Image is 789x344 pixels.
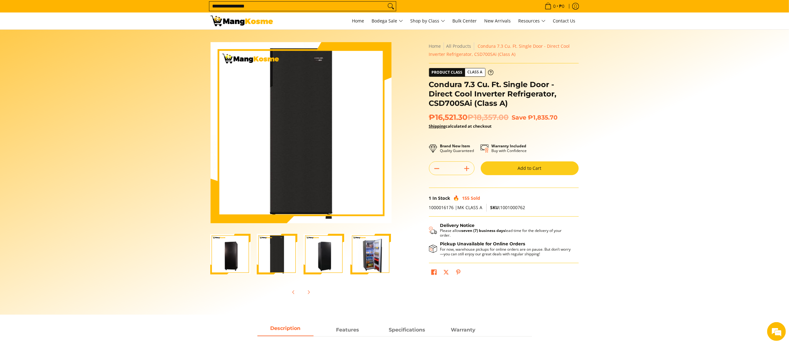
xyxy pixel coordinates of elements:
[3,170,119,192] textarea: Type your message and hit 'Enter'
[429,42,579,58] nav: Breadcrumbs
[459,164,474,174] button: Add
[429,204,483,210] span: 1000016176 |MK CLASS A
[465,68,485,76] span: Class A
[430,268,438,278] a: Share on Facebook
[210,234,251,274] img: Condura 7.3 Cu. Ft. Single Door - Direct Cool Inverter Refrigerator, CSD700SAi (Class A)-1
[515,12,549,29] a: Resources
[211,16,273,26] img: Condura 7.3 Cubic Ft. Direct Cool Inverter Ref (Class A) l Mang Kosme
[352,18,364,24] span: Home
[468,113,509,122] del: ₱18,357.00
[442,268,451,278] a: Post on X
[379,324,435,336] a: Description 2
[471,195,480,201] span: Sold
[433,195,451,201] span: In Stock
[462,228,505,233] strong: seven (7) business days
[211,42,392,223] img: Condura 7.3 Cu. Ft. Single Door - Direct Cool Inverter Refrigerator, CSD700SAi (Class A)
[558,4,566,8] span: ₱0
[429,113,509,122] span: ₱16,521.30
[435,324,491,336] a: Description 3
[490,204,525,210] span: 1001000762
[429,195,431,201] span: 1
[550,12,579,29] a: Contact Us
[429,80,579,108] h1: Condura 7.3 Cu. Ft. Single Door - Direct Cool Inverter Refrigerator, CSD700SAi (Class A)
[320,324,376,336] a: Description 1
[490,204,500,210] span: SKU:
[429,43,570,57] span: Condura 7.3 Cu. Ft. Single Door - Direct Cool Inverter Refrigerator, CSD700SAi (Class A)
[440,247,572,256] p: For now, warehouse pickups for online orders are on pause. But don’t worry—you can still enjoy ou...
[102,3,117,18] div: Minimize live chat window
[453,18,477,24] span: Bulk Center
[386,2,396,11] button: Search
[411,17,445,25] span: Shop by Class
[485,18,511,24] span: New Arrivals
[279,12,579,29] nav: Main Menu
[429,123,446,129] a: Shipping
[446,43,471,49] a: All Products
[32,35,105,43] div: Chat with us now
[519,17,546,25] span: Resources
[407,12,448,29] a: Shop by Class
[440,143,470,149] strong: Brand New Item
[440,144,474,153] p: Quality Guaranteed
[257,234,297,274] img: Condura 7.3 Cu. Ft. Single Door - Direct Cool Inverter Refrigerator, CSD700SAi (Class A)-2
[481,161,579,175] button: Add to Cart
[429,164,444,174] button: Subtract
[257,324,314,336] span: Description
[429,223,572,238] button: Shipping & Delivery
[454,268,463,278] a: Pin on Pinterest
[369,12,406,29] a: Bodega Sale
[450,12,480,29] a: Bulk Center
[429,123,492,129] strong: calculated at checkout
[349,12,368,29] a: Home
[481,12,514,29] a: New Arrivals
[440,228,572,238] p: Please allow lead time for the delivery of your order.
[429,68,465,76] span: Product Class
[512,114,527,121] span: Save
[440,223,475,228] strong: Delivery Notice
[492,144,527,153] p: Buy with Confidence
[528,114,558,121] span: ₱1,835.70
[379,324,435,336] span: Specifications
[462,195,470,201] span: 155
[36,79,86,142] span: We're online!
[302,285,315,299] button: Next
[451,327,475,333] strong: Warranty
[429,43,441,49] a: Home
[553,4,557,8] span: 0
[257,324,314,336] a: Description
[429,68,494,77] a: Product Class Class A
[553,18,576,24] span: Contact Us
[543,3,567,10] span: •
[336,327,359,333] strong: Features
[304,234,344,274] img: Condura 7.3 Cu. Ft. Single Door - Direct Cool Inverter Refrigerator, CSD700SAi (Class A)-3
[287,285,300,299] button: Previous
[440,241,525,247] strong: Pickup Unavailable for Online Orders
[492,143,527,149] strong: Warranty Included
[350,234,391,274] img: Condura 7.3 Cu. Ft. Single Door - Direct Cool Inverter Refrigerator, CSD700SAi (Class A)-4
[372,17,403,25] span: Bodega Sale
